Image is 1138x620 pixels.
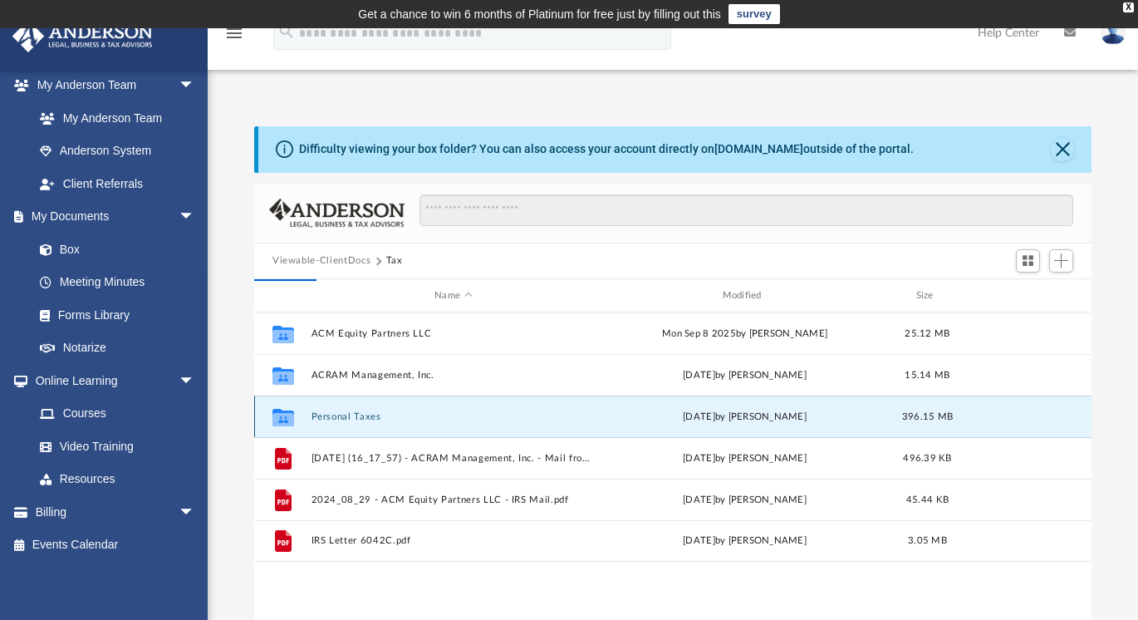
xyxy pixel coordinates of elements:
[311,328,596,339] button: ACM Equity Partners LLC
[603,327,887,342] div: Mon Sep 8 2025 by [PERSON_NAME]
[1049,249,1074,273] button: Add
[603,534,887,549] div: [DATE] by [PERSON_NAME]
[905,371,949,380] span: 15.14 MB
[728,4,780,24] a: survey
[1123,2,1134,12] div: close
[23,266,212,299] a: Meeting Minutes
[714,142,803,155] a: [DOMAIN_NAME]
[179,364,212,398] span: arrow_drop_down
[603,368,887,383] div: [DATE] by [PERSON_NAME]
[12,200,212,234] a: My Documentsarrow_drop_down
[1101,21,1126,45] img: User Pic
[23,298,204,332] a: Forms Library
[905,329,949,338] span: 25.12 MB
[1016,249,1041,273] button: Switch to Grid View
[602,288,887,303] div: Modified
[968,288,1084,303] div: id
[12,364,212,397] a: Online Learningarrow_drop_down
[12,69,212,102] a: My Anderson Teamarrow_drop_down
[224,32,244,43] a: menu
[603,410,887,425] div: [DATE] by [PERSON_NAME]
[179,69,212,103] span: arrow_drop_down
[895,288,961,303] div: Size
[358,4,721,24] div: Get a chance to win 6 months of Platinum for free just by filling out this
[277,22,296,41] i: search
[23,135,212,168] a: Anderson System
[23,397,212,431] a: Courses
[908,537,947,546] span: 3.05 MB
[311,370,596,381] button: ACRAM Management, Inc.
[311,453,596,464] button: [DATE] (16_17_57) - ACRAM Management, Inc. - Mail from DEPARTMENT OF REVENUE.pdf
[23,463,212,496] a: Resources
[179,495,212,529] span: arrow_drop_down
[7,20,158,52] img: Anderson Advisors Platinum Portal
[902,412,953,421] span: 396.15 MB
[903,454,951,463] span: 496.39 KB
[311,288,596,303] div: Name
[23,233,204,266] a: Box
[386,253,403,268] button: Tax
[12,495,220,529] a: Billingarrow_drop_down
[603,451,887,466] div: [DATE] by [PERSON_NAME]
[299,140,914,158] div: Difficulty viewing your box folder? You can also access your account directly on outside of the p...
[1051,138,1074,161] button: Close
[419,194,1073,226] input: Search files and folders
[23,332,212,365] a: Notarize
[272,253,370,268] button: Viewable-ClientDocs
[906,495,949,504] span: 45.44 KB
[262,288,303,303] div: id
[12,529,220,562] a: Events Calendar
[224,23,244,43] i: menu
[603,493,887,508] div: [DATE] by [PERSON_NAME]
[179,200,212,234] span: arrow_drop_down
[23,167,212,200] a: Client Referrals
[311,411,596,422] button: Personal Taxes
[23,101,204,135] a: My Anderson Team
[23,430,204,463] a: Video Training
[311,495,596,505] button: 2024_08_29 - ACM Equity Partners LLC - IRS Mail.pdf
[311,536,596,547] button: IRS Letter 6042C.pdf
